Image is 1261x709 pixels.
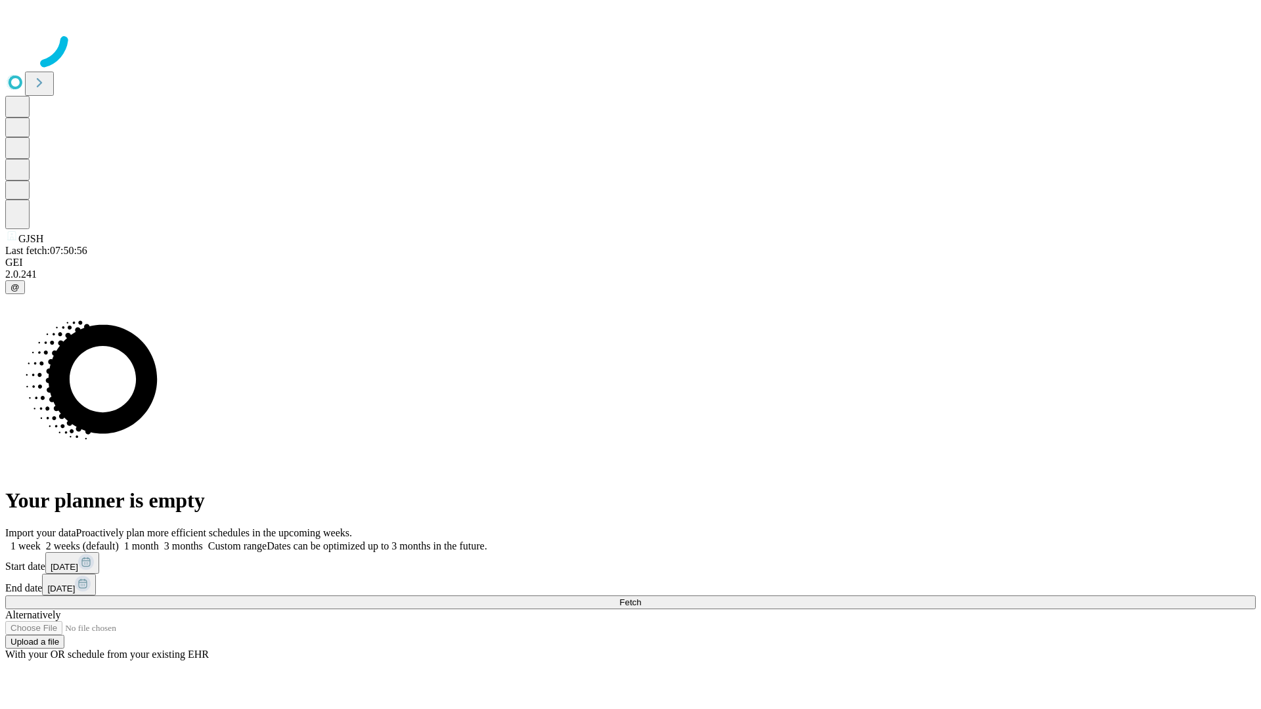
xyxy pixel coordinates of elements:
[5,527,76,538] span: Import your data
[208,540,267,551] span: Custom range
[5,595,1256,609] button: Fetch
[45,552,99,574] button: [DATE]
[11,540,41,551] span: 1 week
[619,597,641,607] span: Fetch
[42,574,96,595] button: [DATE]
[124,540,159,551] span: 1 month
[5,574,1256,595] div: End date
[5,609,60,620] span: Alternatively
[5,245,87,256] span: Last fetch: 07:50:56
[51,562,78,572] span: [DATE]
[5,635,64,649] button: Upload a file
[5,280,25,294] button: @
[5,649,209,660] span: With your OR schedule from your existing EHR
[46,540,119,551] span: 2 weeks (default)
[47,584,75,593] span: [DATE]
[76,527,352,538] span: Proactively plan more efficient schedules in the upcoming weeks.
[5,257,1256,269] div: GEI
[18,233,43,244] span: GJSH
[5,552,1256,574] div: Start date
[5,269,1256,280] div: 2.0.241
[11,282,20,292] span: @
[5,488,1256,513] h1: Your planner is empty
[164,540,203,551] span: 3 months
[267,540,487,551] span: Dates can be optimized up to 3 months in the future.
